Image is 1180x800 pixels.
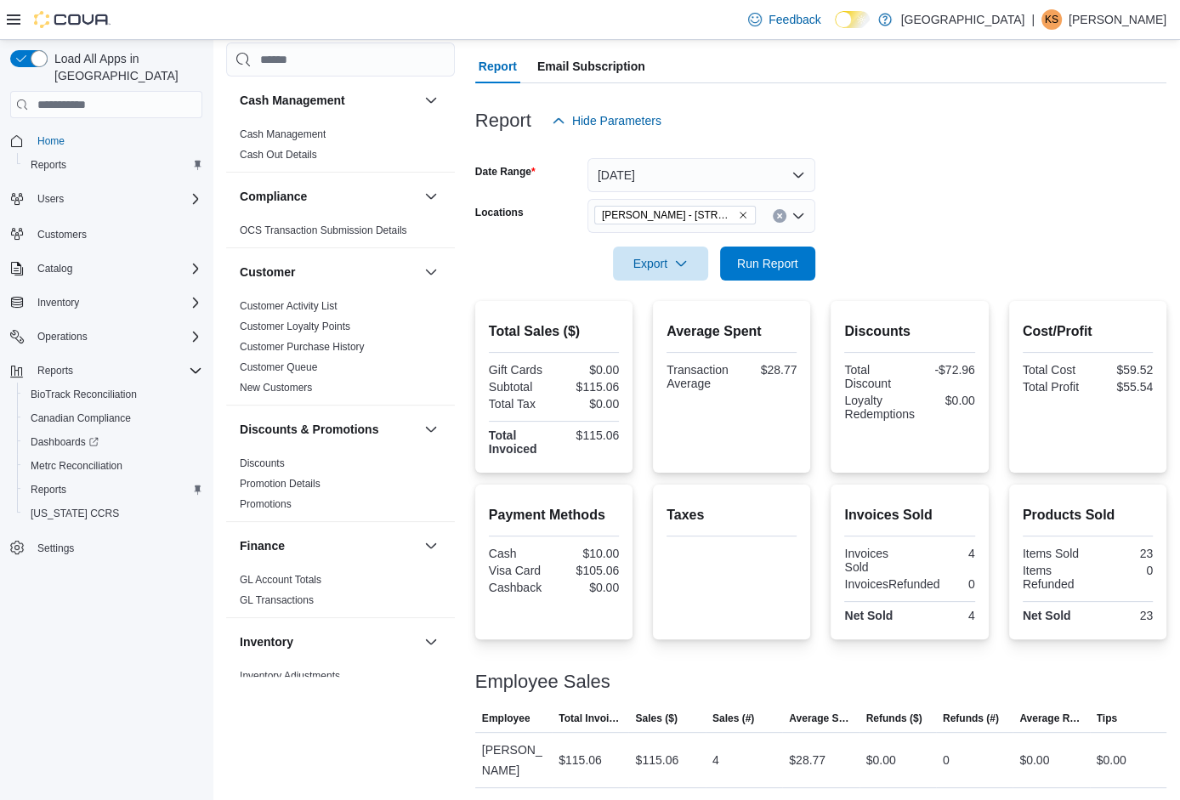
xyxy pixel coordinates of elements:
nav: Complex example [10,122,202,604]
button: Clear input [773,209,786,223]
a: Customer Queue [240,361,317,373]
h3: Discounts & Promotions [240,421,378,438]
button: Home [3,128,209,153]
div: Transaction Average [667,363,729,390]
button: Catalog [3,257,209,281]
span: Refunds ($) [866,712,922,725]
strong: Net Sold [844,609,893,622]
button: Reports [17,478,209,502]
div: $115.06 [559,750,602,770]
span: Hide Parameters [572,112,661,129]
a: Feedback [741,3,827,37]
span: Inventory [37,296,79,309]
button: Open list of options [791,209,805,223]
h2: Average Spent [667,321,797,342]
h3: Compliance [240,188,307,205]
strong: Total Invoiced [489,428,537,456]
button: Inventory [240,633,417,650]
button: [US_STATE] CCRS [17,502,209,525]
div: $105.06 [557,564,619,577]
button: Settings [3,536,209,560]
span: Customer Purchase History [240,340,365,354]
button: Customer [240,264,417,281]
span: Customers [31,223,202,244]
span: Reports [31,483,66,496]
div: $55.54 [1091,380,1153,394]
span: Reports [24,479,202,500]
button: Catalog [31,258,79,279]
span: GL Transactions [240,593,314,607]
span: Email Subscription [537,49,645,83]
div: $28.77 [789,750,825,770]
div: 0 [946,577,974,591]
span: Catalog [37,262,72,275]
span: Inventory Adjustments [240,669,340,683]
span: Operations [37,330,88,343]
label: Locations [475,206,524,219]
a: Settings [31,538,81,559]
div: $0.00 [557,581,619,594]
span: Inventory [31,292,202,313]
h2: Discounts [844,321,974,342]
div: $115.06 [557,380,619,394]
a: Dashboards [17,430,209,454]
span: Promotions [240,497,292,511]
h2: Invoices Sold [844,505,974,525]
span: Customer Loyalty Points [240,320,350,333]
button: Users [3,187,209,211]
div: $59.52 [1091,363,1153,377]
span: Settings [37,542,74,555]
a: OCS Transaction Submission Details [240,224,407,236]
a: BioTrack Reconciliation [24,384,144,405]
span: Operations [31,326,202,347]
span: Sales ($) [635,712,677,725]
a: Promotions [240,498,292,510]
span: BioTrack Reconciliation [24,384,202,405]
a: Customer Loyalty Points [240,321,350,332]
button: Metrc Reconciliation [17,454,209,478]
div: Compliance [226,220,455,247]
span: Sales (#) [712,712,754,725]
span: Dashboards [24,432,202,452]
div: Customer [226,296,455,405]
button: Customer [421,262,441,282]
a: Home [31,131,71,151]
div: 4 [913,609,975,622]
a: Promotion Details [240,478,321,490]
span: Report [479,49,517,83]
span: Canadian Compliance [24,408,202,428]
h3: Customer [240,264,295,281]
button: Cash Management [421,90,441,111]
button: Hide Parameters [545,104,668,138]
div: 4 [712,750,719,770]
div: $0.00 [1019,750,1049,770]
div: Invoices Sold [844,547,906,574]
button: Discounts & Promotions [240,421,417,438]
span: KS [1045,9,1058,30]
button: Reports [31,360,80,381]
div: Total Discount [844,363,906,390]
button: Export [613,247,708,281]
span: New Customers [240,381,312,394]
a: Customers [31,224,94,245]
label: Date Range [475,165,536,179]
button: Operations [3,325,209,349]
button: Inventory [3,291,209,315]
a: GL Transactions [240,594,314,606]
button: Finance [421,536,441,556]
div: $115.06 [635,750,678,770]
div: Gift Cards [489,363,551,377]
h2: Cost/Profit [1023,321,1153,342]
h3: Cash Management [240,92,345,109]
button: [DATE] [587,158,815,192]
div: Visa Card [489,564,551,577]
div: $0.00 [922,394,975,407]
span: Users [31,189,202,209]
div: Finance [226,570,455,617]
a: Customer Purchase History [240,341,365,353]
h2: Total Sales ($) [489,321,619,342]
div: 23 [1091,547,1153,560]
span: Promotion Details [240,477,321,491]
span: Catalog [31,258,202,279]
span: Settings [31,537,202,559]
